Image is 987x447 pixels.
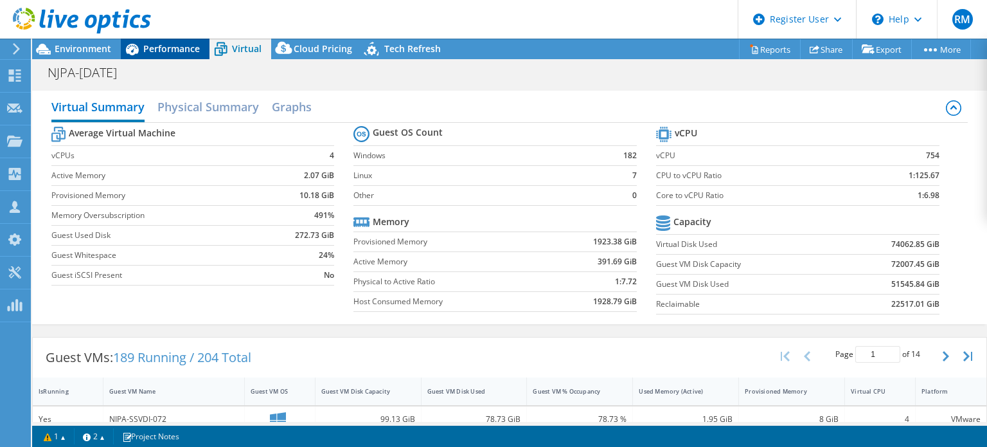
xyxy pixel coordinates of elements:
a: Reports [739,39,801,59]
label: Guest VM Disk Used [656,278,841,291]
a: Share [800,39,853,59]
span: Cloud Pricing [294,42,352,55]
a: More [911,39,971,59]
span: Virtual [232,42,262,55]
label: Virtual Disk Used [656,238,841,251]
b: No [324,269,334,282]
div: Provisioned Memory [745,387,823,396]
div: NJPA-SSVDI-072 [109,412,238,426]
label: CPU to vCPU Ratio [656,169,856,182]
b: 2.07 GiB [304,169,334,182]
label: Reclaimable [656,298,841,311]
div: 8 GiB [745,412,839,426]
b: Memory [373,215,409,228]
b: vCPU [675,127,697,140]
b: 74062.85 GiB [891,238,939,251]
div: Guest VMs: [33,338,264,378]
b: 272.73 GiB [295,229,334,242]
b: Guest OS Count [373,126,443,139]
span: 189 Running / 204 Total [113,349,251,366]
b: 4 [330,149,334,162]
label: Other [353,189,600,202]
div: IsRunning [39,387,82,396]
div: 78.73 % [533,412,627,426]
b: 1:7.72 [615,275,637,288]
div: Guest VM % Occupancy [533,387,611,396]
span: Tech Refresh [384,42,441,55]
div: Yes [39,412,97,426]
b: 754 [926,149,939,162]
div: 1.95 GiB [639,412,733,426]
b: Average Virtual Machine [69,127,175,140]
b: 7 [632,169,637,182]
label: vCPUs [51,149,267,162]
label: Guest Used Disk [51,229,267,242]
a: 2 [74,428,114,444]
label: Core to vCPU Ratio [656,189,856,202]
b: 0 [632,189,637,202]
label: Guest VM Disk Capacity [656,258,841,271]
a: Export [852,39,912,59]
label: Guest Whitespace [51,249,267,262]
label: Active Memory [353,255,548,268]
b: 24% [319,249,334,262]
b: 10.18 GiB [299,189,334,202]
label: Host Consumed Memory [353,295,548,308]
label: vCPU [656,149,856,162]
div: VMware [921,412,981,426]
a: 1 [35,428,75,444]
div: 78.73 GiB [427,412,521,426]
label: Provisioned Memory [353,235,548,248]
label: Windows [353,149,600,162]
label: Physical to Active Ratio [353,275,548,288]
input: jump to page [855,346,900,363]
b: Capacity [673,215,711,228]
a: Project Notes [113,428,188,444]
span: Page of [835,346,920,363]
div: 99.13 GiB [321,412,415,426]
div: Platform [921,387,965,396]
b: 22517.01 GiB [891,298,939,311]
b: 72007.45 GiB [891,258,939,271]
svg: \n [872,14,884,25]
span: RM [952,9,973,30]
h1: NJPA-[DATE] [42,66,137,80]
span: Environment [55,42,111,55]
b: 1923.38 GiB [593,235,637,248]
b: 51545.84 GiB [891,278,939,291]
b: 1928.79 GiB [593,295,637,308]
b: 391.69 GiB [598,255,637,268]
h2: Virtual Summary [51,94,145,122]
b: 1:125.67 [909,169,939,182]
div: Guest VM OS [251,387,294,396]
label: Provisioned Memory [51,189,267,202]
label: Linux [353,169,600,182]
span: 14 [911,349,920,360]
b: 182 [623,149,637,162]
label: Active Memory [51,169,267,182]
div: Guest VM Name [109,387,223,396]
div: 4 [851,412,909,426]
h2: Physical Summary [157,94,259,120]
h2: Graphs [272,94,312,120]
div: Used Memory (Active) [639,387,717,396]
div: Guest VM Disk Capacity [321,387,400,396]
b: 491% [314,209,334,222]
span: Performance [143,42,200,55]
div: Virtual CPU [851,387,894,396]
div: Guest VM Disk Used [427,387,506,396]
label: Memory Oversubscription [51,209,267,222]
label: Guest iSCSI Present [51,269,267,282]
b: 1:6.98 [918,189,939,202]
